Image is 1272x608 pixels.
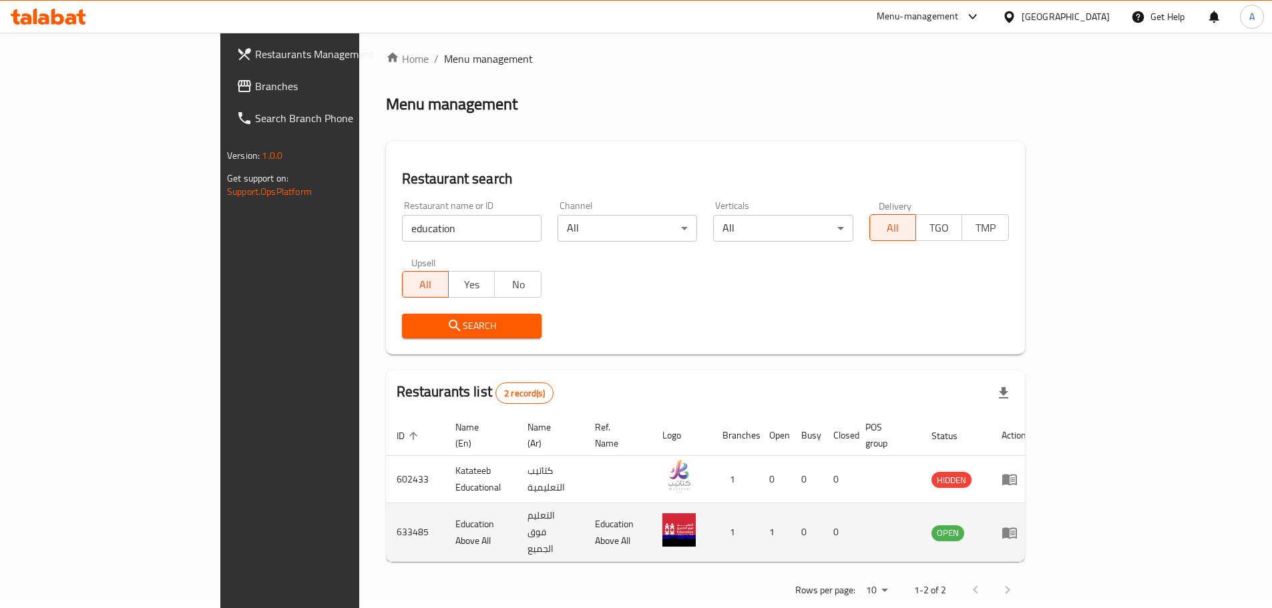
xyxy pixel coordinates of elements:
h2: Menu management [386,93,517,115]
div: Total records count [495,382,554,404]
h2: Restaurant search [402,169,1009,189]
span: TGO [921,218,957,238]
th: Open [759,415,791,456]
td: 0 [791,503,823,562]
div: Export file [988,377,1020,409]
span: OPEN [931,525,964,541]
span: A [1249,9,1255,24]
img: Education Above All [662,513,696,547]
span: HIDDEN [931,473,972,488]
td: Education Above All [584,503,652,562]
label: Delivery [879,201,912,210]
h2: Restaurants list [397,382,554,404]
input: Search for restaurant name or ID.. [402,215,542,242]
td: التعليم فوق الجميع [517,503,584,562]
th: Action [991,415,1037,456]
td: 0 [791,456,823,503]
a: Search Branch Phone [226,102,433,134]
a: Branches [226,70,433,102]
label: Upsell [411,258,436,267]
span: Version: [227,147,260,164]
span: Restaurants Management [255,46,422,62]
td: 0 [823,503,855,562]
span: 2 record(s) [496,387,553,400]
span: Branches [255,78,422,94]
img: Katateeb Educational [662,460,696,493]
th: Busy [791,415,823,456]
span: 1.0.0 [262,147,282,164]
button: All [869,214,916,241]
span: Get support on: [227,170,288,187]
span: Menu management [444,51,533,67]
td: Katateeb Educational [445,456,517,503]
button: Yes [448,271,495,298]
button: TGO [915,214,962,241]
span: Name (En) [455,419,501,451]
a: Support.OpsPlatform [227,183,312,200]
td: كتاتيب التعليمية [517,456,584,503]
span: All [875,218,911,238]
th: Branches [712,415,759,456]
td: 1 [712,503,759,562]
span: TMP [968,218,1003,238]
button: All [402,271,449,298]
td: 1 [712,456,759,503]
span: Status [931,428,975,444]
nav: breadcrumb [386,51,1025,67]
span: All [408,275,443,294]
span: No [500,275,536,294]
button: Search [402,314,542,338]
p: Rows per page: [795,582,855,599]
p: 1-2 of 2 [914,582,946,599]
div: Menu-management [877,9,959,25]
div: Menu [1002,471,1026,487]
div: Rows per page: [861,581,893,601]
span: ID [397,428,422,444]
div: HIDDEN [931,472,972,488]
li: / [434,51,439,67]
span: Search Branch Phone [255,110,422,126]
td: 0 [823,456,855,503]
div: [GEOGRAPHIC_DATA] [1022,9,1110,24]
td: 0 [759,456,791,503]
button: TMP [962,214,1008,241]
div: All [713,215,853,242]
span: Search [413,318,531,334]
div: All [558,215,697,242]
th: Logo [652,415,712,456]
a: Restaurants Management [226,38,433,70]
table: enhanced table [386,415,1037,562]
span: Ref. Name [595,419,636,451]
span: Yes [454,275,489,294]
span: POS group [865,419,905,451]
span: Name (Ar) [527,419,568,451]
td: 1 [759,503,791,562]
th: Closed [823,415,855,456]
td: Education Above All [445,503,517,562]
button: No [494,271,541,298]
